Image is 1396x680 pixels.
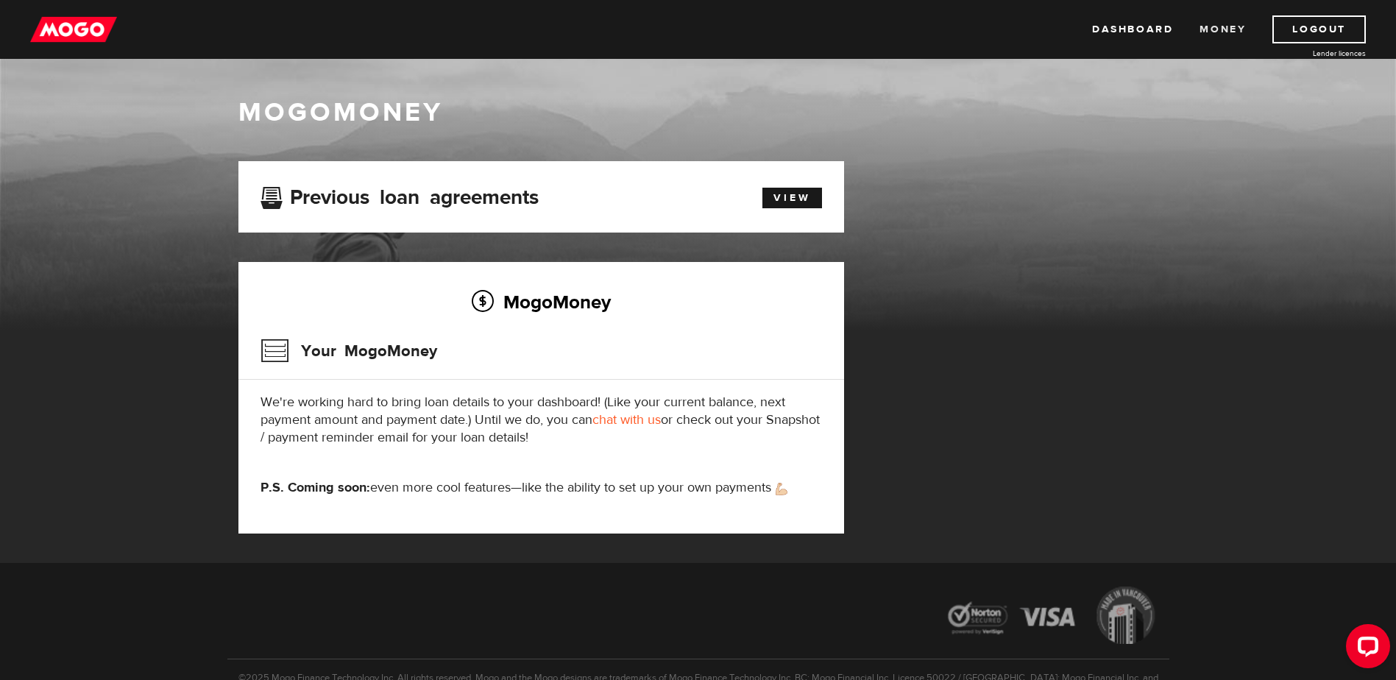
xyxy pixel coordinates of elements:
[1334,618,1396,680] iframe: LiveChat chat widget
[1255,48,1366,59] a: Lender licences
[776,483,787,495] img: strong arm emoji
[261,479,822,497] p: even more cool features—like the ability to set up your own payments
[261,185,539,205] h3: Previous loan agreements
[261,479,370,496] strong: P.S. Coming soon:
[762,188,822,208] a: View
[934,575,1169,659] img: legal-icons-92a2ffecb4d32d839781d1b4e4802d7b.png
[1272,15,1366,43] a: Logout
[261,286,822,317] h2: MogoMoney
[30,15,117,43] img: mogo_logo-11ee424be714fa7cbb0f0f49df9e16ec.png
[1200,15,1246,43] a: Money
[592,411,661,428] a: chat with us
[238,97,1158,128] h1: MogoMoney
[261,332,437,370] h3: Your MogoMoney
[1092,15,1173,43] a: Dashboard
[261,394,822,447] p: We're working hard to bring loan details to your dashboard! (Like your current balance, next paym...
